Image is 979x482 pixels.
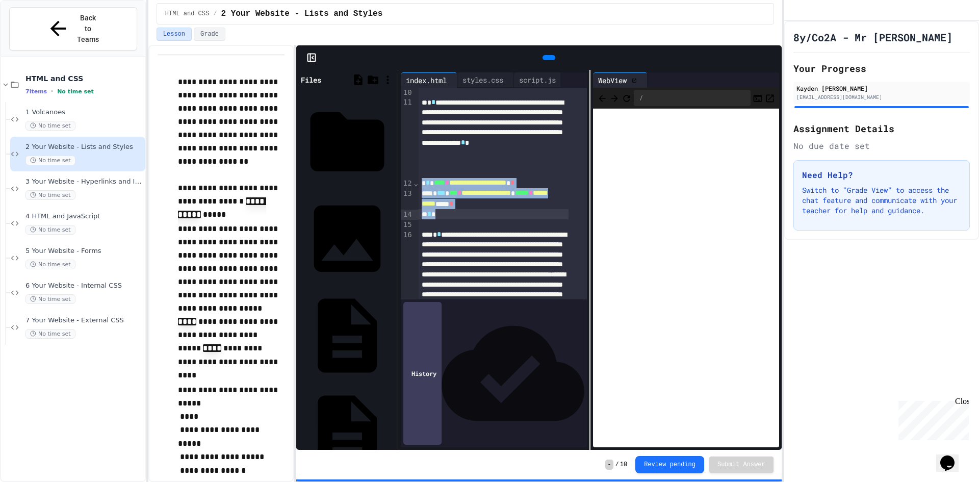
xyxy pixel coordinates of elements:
[514,72,566,88] div: script.js
[25,212,143,221] span: 4 HTML and JavaScript
[414,179,419,187] span: Fold line
[401,179,414,189] div: 12
[593,72,648,88] div: WebView
[25,225,75,235] span: No time set
[793,61,970,75] h2: Your Progress
[635,456,704,473] button: Review pending
[25,316,143,325] span: 7 Your Website - External CSS
[401,210,414,220] div: 14
[25,88,47,95] span: 7 items
[25,260,75,269] span: No time set
[597,91,607,104] span: Back
[709,456,774,473] button: Submit Answer
[936,441,969,472] iframe: chat widget
[765,92,775,104] button: Open in new tab
[194,28,225,41] button: Grade
[401,189,414,210] div: 13
[403,302,442,445] div: History
[753,92,763,104] button: Console
[401,75,452,86] div: index.html
[605,460,613,470] span: -
[25,294,75,304] span: No time set
[25,143,143,151] span: 2 Your Website - Lists and Styles
[457,72,514,88] div: styles.css
[213,10,217,18] span: /
[9,7,137,50] button: Back to Teams
[593,75,632,86] div: WebView
[622,92,632,104] button: Refresh
[25,74,143,83] span: HTML and CSS
[401,230,414,391] div: 16
[25,121,75,131] span: No time set
[401,97,414,178] div: 11
[717,461,765,469] span: Submit Answer
[157,28,192,41] button: Lesson
[25,156,75,165] span: No time set
[609,91,620,104] span: Forward
[25,282,143,290] span: 6 Your Website - Internal CSS
[802,169,961,181] h3: Need Help?
[25,108,143,117] span: 1 Volcanoes
[793,30,952,44] h1: 8y/Co2A - Mr [PERSON_NAME]
[51,87,53,95] span: •
[510,179,514,186] span: Control character zero width space
[301,74,321,85] div: Files
[514,74,561,85] div: script.js
[4,4,70,65] div: Chat with us now!Close
[401,220,414,230] div: 15
[401,72,457,88] div: index.html
[894,397,969,440] iframe: chat widget
[25,247,143,256] span: 5 Your Website - Forms
[802,185,961,216] p: Switch to "Grade View" to access the chat feature and communicate with your teacher for help and ...
[25,329,75,339] span: No time set
[457,74,508,85] div: styles.css
[25,177,143,186] span: 3 Your Website - Hyperlinks and Images
[793,121,970,136] h2: Assignment Details
[620,461,627,469] span: 10
[796,84,967,93] div: Kayden [PERSON_NAME]
[593,109,779,448] iframe: Web Preview
[76,13,100,45] span: Back to Teams
[449,200,453,207] span: Control character zero width space
[165,10,209,18] span: HTML and CSS
[796,93,967,101] div: [EMAIL_ADDRESS][DOMAIN_NAME]
[221,8,382,20] span: 2 Your Website - Lists and Styles
[57,88,94,95] span: No time set
[793,140,970,152] div: No due date set
[634,90,751,106] div: /
[401,88,414,98] div: 10
[615,461,619,469] span: /
[25,190,75,200] span: No time set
